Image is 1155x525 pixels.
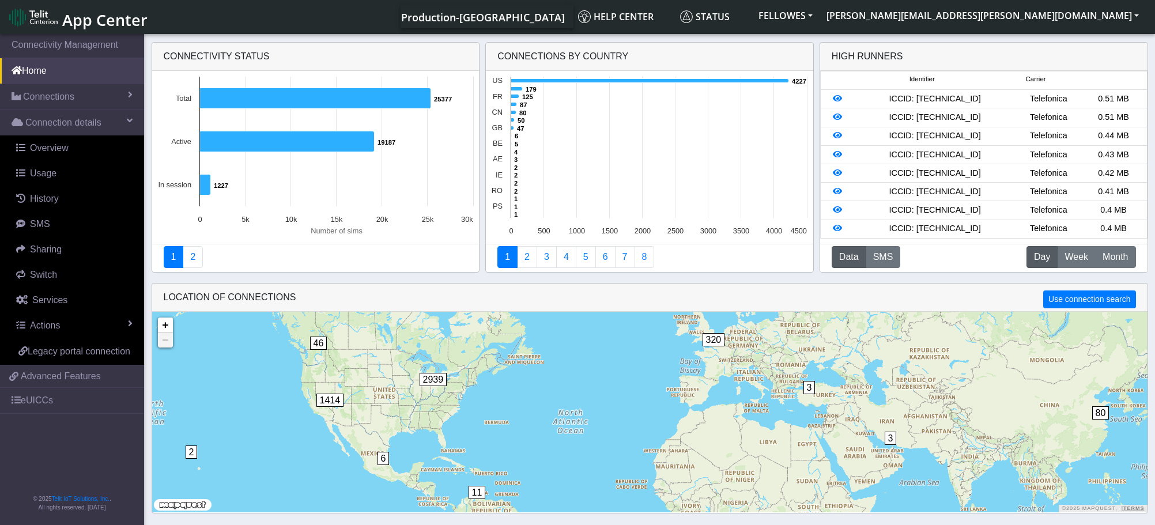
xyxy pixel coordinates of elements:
[21,369,101,383] span: Advanced Features
[515,141,518,148] text: 5
[517,246,537,268] a: Carrier
[1043,290,1135,308] button: Use connection search
[30,219,50,229] span: SMS
[401,10,565,24] span: Production-[GEOGRAPHIC_DATA]
[517,125,524,132] text: 47
[820,5,1146,26] button: [PERSON_NAME][EMAIL_ADDRESS][PERSON_NAME][DOMAIN_NAME]
[152,284,1148,312] div: LOCATION OF CONNECTIONS
[803,381,816,394] span: 3
[703,333,725,346] span: 320
[421,215,433,224] text: 25k
[493,92,503,101] text: FR
[1081,130,1146,142] div: 0.44 MB
[492,186,503,195] text: RO
[175,94,191,103] text: Total
[667,226,684,235] text: 2500
[854,167,1016,180] div: ICCID: [TECHNICAL_ID]
[316,394,344,407] span: 1414
[23,90,74,104] span: Connections
[854,149,1016,161] div: ICCID: [TECHNICAL_ID]
[866,246,901,268] button: SMS
[680,10,693,23] img: status.svg
[578,10,654,23] span: Help center
[9,8,58,27] img: logo-telit-cinterion-gw-new.png
[538,226,550,235] text: 500
[241,215,250,224] text: 5k
[493,154,503,163] text: AE
[1081,149,1146,161] div: 0.43 MB
[514,180,518,187] text: 2
[515,133,518,139] text: 6
[595,246,616,268] a: 14 Days Trend
[310,337,327,350] span: 46
[164,246,468,268] nav: Summary paging
[675,5,752,28] a: Status
[1081,111,1146,124] div: 0.51 MB
[522,93,533,100] text: 125
[1059,505,1147,512] div: ©2025 MapQuest, |
[885,432,896,466] div: 3
[1025,74,1045,84] span: Carrier
[791,226,807,235] text: 4500
[198,215,202,224] text: 0
[492,123,503,132] text: GB
[378,139,395,146] text: 19187
[832,246,866,268] button: Data
[792,78,806,85] text: 4227
[526,86,537,93] text: 179
[378,452,390,465] span: 6
[30,244,62,254] span: Sharing
[171,137,191,146] text: Active
[576,246,596,268] a: Usage by Carrier
[152,43,480,71] div: Connectivity status
[164,246,184,268] a: Connectivity status
[30,194,59,203] span: History
[30,270,57,280] span: Switch
[186,445,198,459] span: 2
[5,313,144,338] a: Actions
[514,164,518,171] text: 2
[214,182,228,189] text: 1227
[497,246,802,268] nav: Summary paging
[520,101,527,108] text: 87
[62,9,148,31] span: App Center
[514,203,518,210] text: 1
[330,215,342,224] text: 15k
[1081,186,1146,198] div: 0.41 MB
[854,222,1016,235] div: ICCID: [TECHNICAL_ID]
[514,156,518,163] text: 3
[514,195,518,202] text: 1
[493,139,503,148] text: BE
[5,161,144,186] a: Usage
[514,211,518,218] text: 1
[158,333,173,348] a: Zoom out
[30,143,69,153] span: Overview
[700,226,716,235] text: 3000
[1103,250,1128,264] span: Month
[1065,250,1088,264] span: Week
[680,10,730,23] span: Status
[30,320,60,330] span: Actions
[766,226,782,235] text: 4000
[1016,204,1081,217] div: Telefonica
[909,74,935,84] span: Identifier
[514,149,518,156] text: 4
[1081,204,1146,217] div: 0.4 MB
[311,226,363,235] text: Number of sims
[376,215,388,224] text: 20k
[885,432,897,445] span: 3
[9,5,146,29] a: App Center
[854,204,1016,217] div: ICCID: [TECHNICAL_ID]
[514,172,518,179] text: 2
[158,318,173,333] a: Zoom in
[496,171,503,179] text: IE
[158,180,191,189] text: In session
[1016,186,1081,198] div: Telefonica
[832,50,903,63] div: High Runners
[1016,149,1081,161] div: Telefonica
[5,135,144,161] a: Overview
[32,295,67,305] span: Services
[752,5,820,26] button: FELLOWES
[509,226,514,235] text: 0
[486,43,813,71] div: Connections By Country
